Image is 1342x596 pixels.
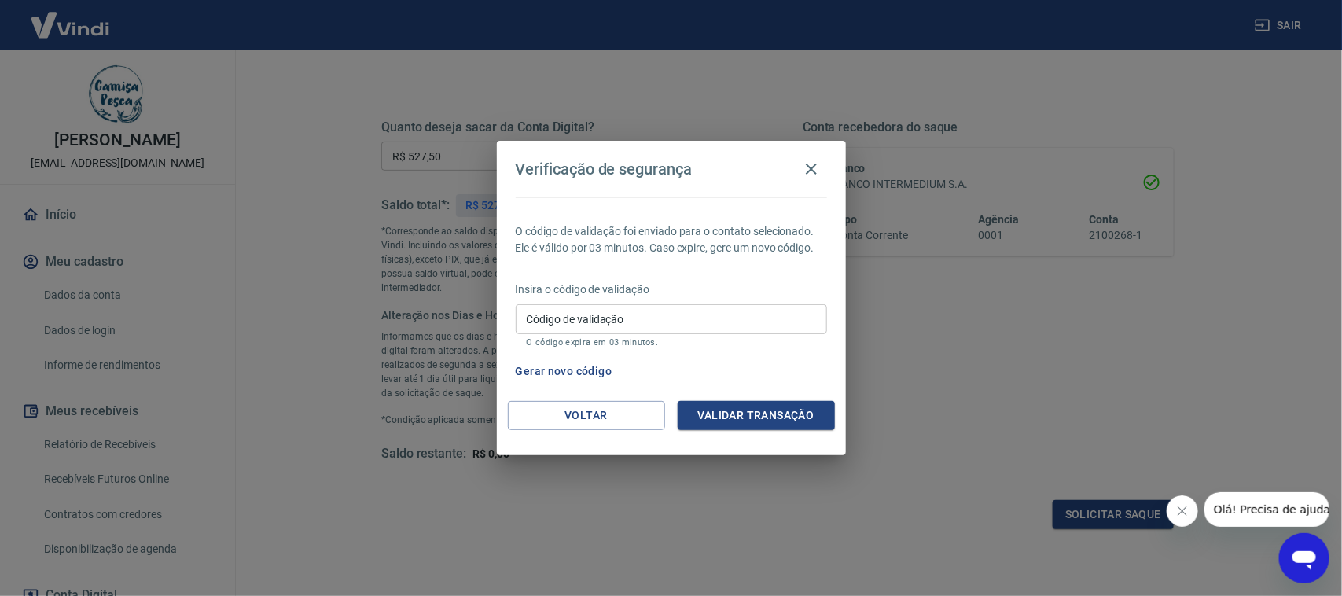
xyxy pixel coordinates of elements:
[516,281,827,298] p: Insira o código de validação
[678,401,835,430] button: Validar transação
[516,223,827,256] p: O código de validação foi enviado para o contato selecionado. Ele é válido por 03 minutos. Caso e...
[527,337,816,348] p: O código expira em 03 minutos.
[1279,533,1329,583] iframe: Botão para abrir a janela de mensagens
[1204,492,1329,527] iframe: Mensagem da empresa
[516,160,693,178] h4: Verificação de segurança
[509,357,619,386] button: Gerar novo código
[1167,495,1198,527] iframe: Fechar mensagem
[9,11,132,24] span: Olá! Precisa de ajuda?
[508,401,665,430] button: Voltar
